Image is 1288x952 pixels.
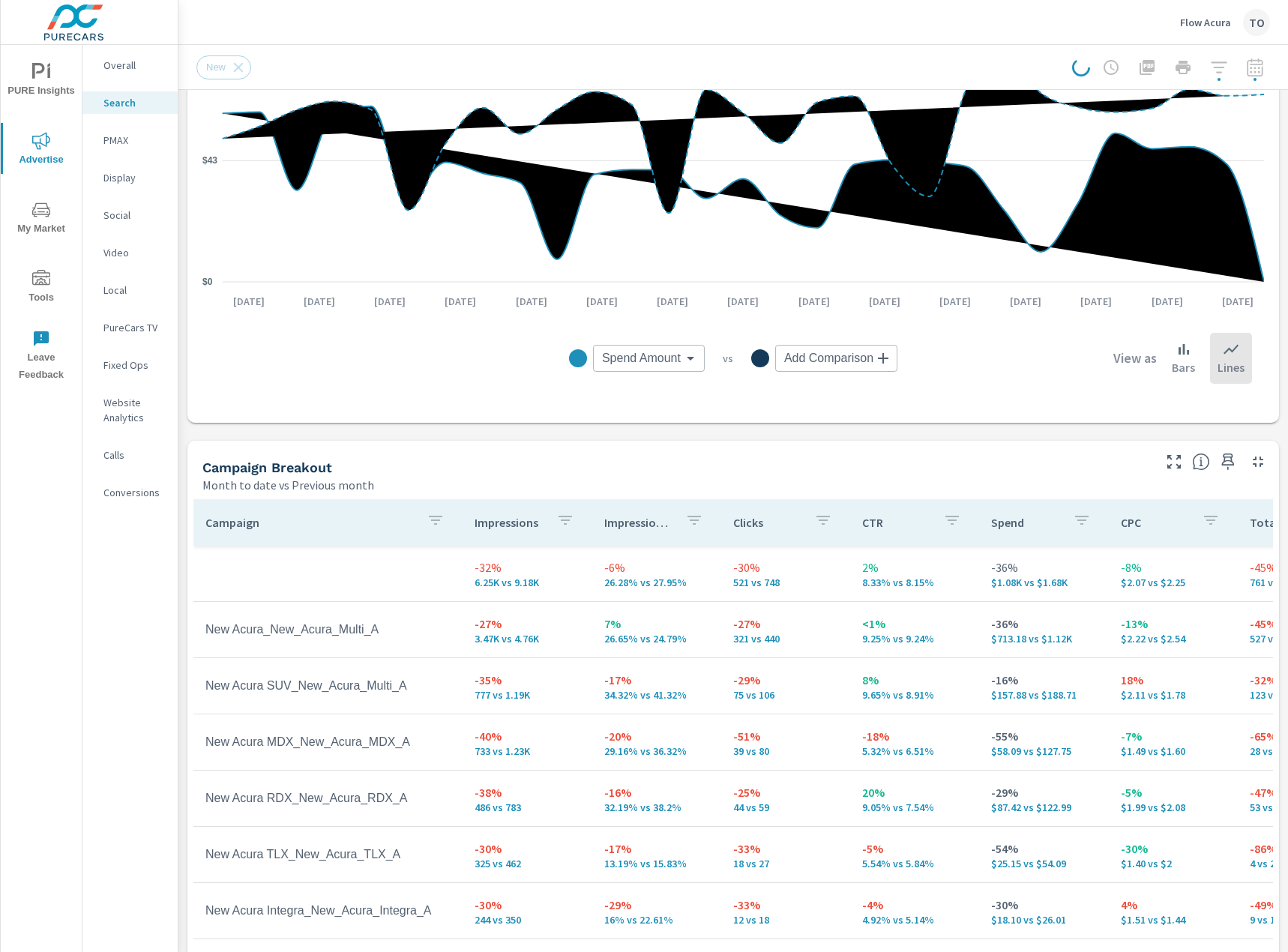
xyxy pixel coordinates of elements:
[733,727,838,745] p: -51%
[604,515,673,530] p: Impression Share
[82,129,178,151] div: PMAX
[1162,450,1186,474] button: Make Fullscreen
[862,896,967,914] p: -4%
[1121,727,1226,745] p: -7%
[5,201,77,238] span: My Market
[1113,351,1157,366] h6: View as
[991,896,1096,914] p: -30%
[862,576,967,588] p: 8.33% vs 8.15%
[103,320,166,335] p: PureCars TV
[82,91,178,114] div: Search
[604,896,709,914] p: -29%
[862,914,967,926] p: 4.92% vs 5.14%
[862,633,967,645] p: 9.25% vs 9.24%
[991,576,1096,588] p: $1,079.79 vs $1,684.03
[1121,689,1226,701] p: $2.11 vs $1.78
[5,270,77,307] span: Tools
[733,914,838,926] p: 12 vs 18
[193,780,463,817] td: New Acura RDX_New_Acura_RDX_A
[604,689,709,701] p: 34.32% vs 41.32%
[475,689,580,701] p: 777 vs 1,190
[604,576,709,588] p: 26.28% vs 27.95%
[103,395,166,425] p: Website Analytics
[604,914,709,926] p: 16% vs 22.61%
[103,358,166,373] p: Fixed Ops
[862,727,967,745] p: -18%
[733,783,838,801] p: -25%
[5,63,77,100] span: PURE Insights
[82,316,178,339] div: PureCars TV
[646,294,699,309] p: [DATE]
[733,515,802,530] p: Clicks
[193,611,463,648] td: New Acura_New_Acura_Multi_A
[1192,453,1210,471] span: This is a summary of Search performance results by campaign. Each column can be sorted.
[604,745,709,757] p: 29.16% vs 36.32%
[999,294,1052,309] p: [DATE]
[1121,896,1226,914] p: 4%
[991,858,1096,870] p: $25.15 vs $54.09
[5,132,77,169] span: Advertise
[1121,576,1226,588] p: $2.07 vs $2.25
[604,671,709,689] p: -17%
[576,294,628,309] p: [DATE]
[604,633,709,645] p: 26.65% vs 24.79%
[1121,914,1226,926] p: $1.51 vs $1.44
[5,330,77,384] span: Leave Feedback
[202,460,332,475] h5: Campaign Breakout
[1141,294,1194,309] p: [DATE]
[717,294,769,309] p: [DATE]
[1243,9,1270,36] div: TO
[1121,858,1226,870] p: $1.40 vs $2
[1180,16,1231,29] p: Flow Acura
[862,515,931,530] p: CTR
[103,485,166,500] p: Conversions
[1070,294,1122,309] p: [DATE]
[604,558,709,576] p: -6%
[193,667,463,705] td: New Acura SUV_New_Acura_Multi_A
[991,727,1096,745] p: -55%
[103,95,166,110] p: Search
[858,294,911,309] p: [DATE]
[733,576,838,588] p: 521 vs 748
[364,294,416,309] p: [DATE]
[475,801,580,813] p: 486 vs 783
[862,671,967,689] p: 8%
[604,727,709,745] p: -20%
[862,745,967,757] p: 5.32% vs 6.51%
[475,745,580,757] p: 733 vs 1,229
[475,840,580,858] p: -30%
[202,277,213,287] text: $0
[733,858,838,870] p: 18 vs 27
[602,351,681,366] span: Spend Amount
[733,689,838,701] p: 75 vs 106
[82,166,178,189] div: Display
[604,615,709,633] p: 7%
[1121,633,1226,645] p: $2.22 vs $2.54
[991,558,1096,576] p: -36%
[103,208,166,223] p: Social
[1121,801,1226,813] p: $1.99 vs $2.08
[1121,615,1226,633] p: -13%
[862,801,967,813] p: 9.05% vs 7.54%
[604,801,709,813] p: 32.19% vs 38.2%
[733,840,838,858] p: -33%
[733,896,838,914] p: -33%
[205,515,415,530] p: Campaign
[82,204,178,226] div: Social
[604,840,709,858] p: -17%
[202,476,374,494] p: Month to date vs Previous month
[103,283,166,298] p: Local
[103,170,166,185] p: Display
[193,892,463,930] td: New Acura Integra_New_Acura_Integra_A
[475,914,580,926] p: 244 vs 350
[991,615,1096,633] p: -36%
[82,54,178,76] div: Overall
[1212,294,1264,309] p: [DATE]
[1172,358,1195,376] p: Bars
[1,45,82,390] div: nav menu
[991,801,1096,813] p: $87.42 vs $122.99
[991,914,1096,926] p: $18.10 vs $26.01
[862,558,967,576] p: 2%
[1121,671,1226,689] p: 18%
[929,294,981,309] p: [DATE]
